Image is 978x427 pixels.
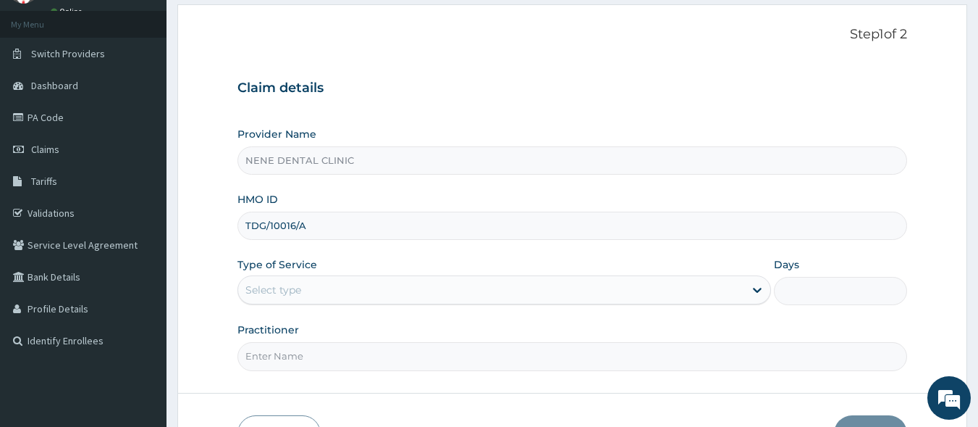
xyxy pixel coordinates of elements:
[7,278,276,329] textarea: Type your message and hit 'Enter'
[27,72,59,109] img: d_794563401_company_1708531726252_794563401
[31,143,59,156] span: Claims
[237,342,908,370] input: Enter Name
[237,80,908,96] h3: Claim details
[774,257,799,272] label: Days
[237,127,316,141] label: Provider Name
[31,175,57,188] span: Tariffs
[237,257,317,272] label: Type of Service
[237,212,908,240] input: Enter HMO ID
[237,7,272,42] div: Minimize live chat window
[51,7,85,17] a: Online
[245,283,301,297] div: Select type
[237,192,278,207] label: HMO ID
[31,47,105,60] span: Switch Providers
[84,124,200,270] span: We're online!
[237,323,299,337] label: Practitioner
[75,81,243,100] div: Chat with us now
[31,79,78,92] span: Dashboard
[237,27,908,43] p: Step 1 of 2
